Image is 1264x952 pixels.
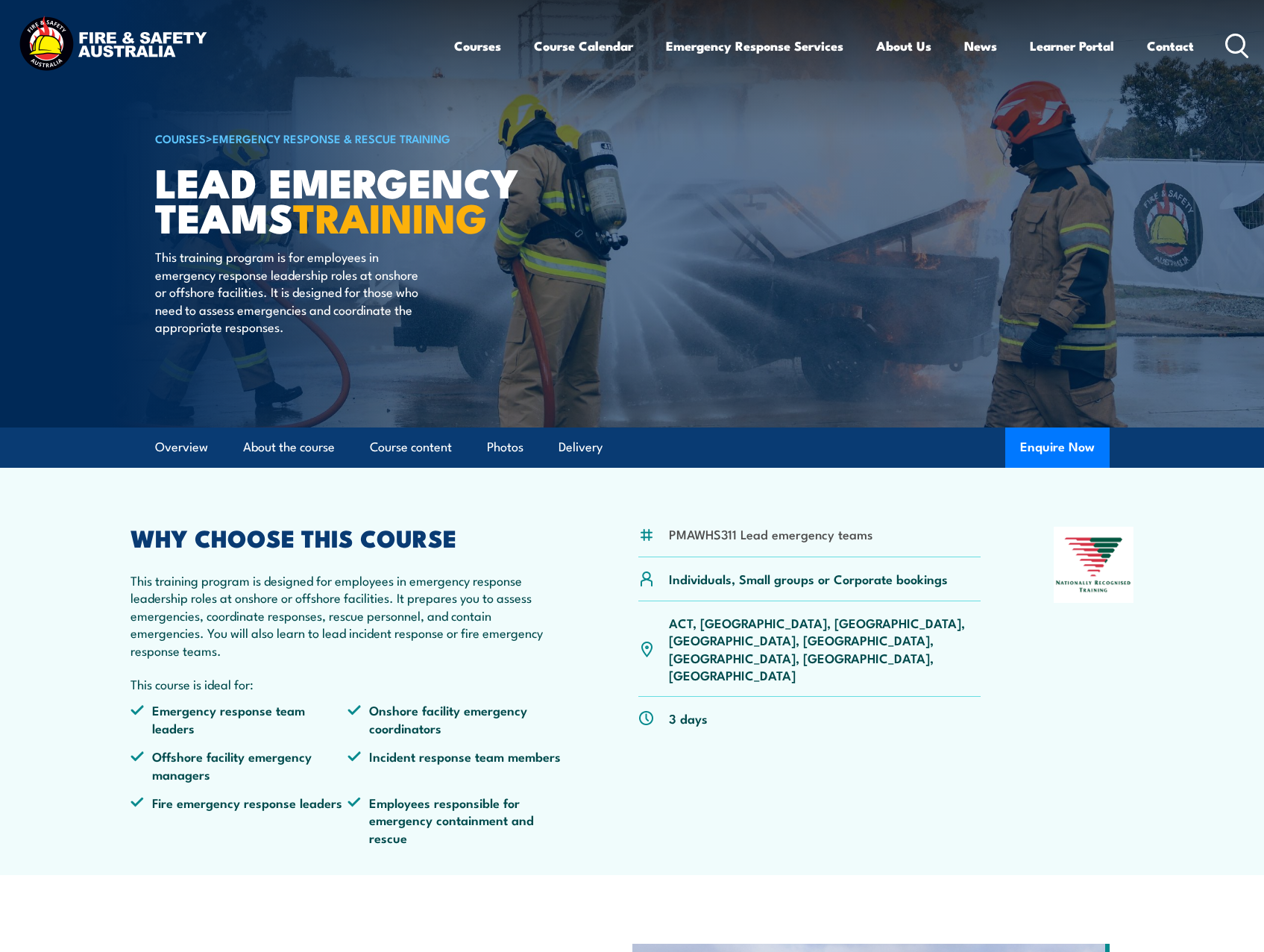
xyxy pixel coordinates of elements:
[348,701,565,736] li: Onshore facility emergency coordinators
[131,794,348,846] li: Fire emergency response leaders
[131,571,566,659] p: This training program is designed for employees in emergency response leadership roles at onshore...
[1030,26,1114,66] a: Learner Portal
[669,525,872,542] li: PMAWHS311 Lead emergency teams
[155,248,427,335] p: This training program is for employees in emergency response leadership roles at onshore or offsh...
[131,675,566,692] p: This course is ideal for:
[348,794,565,846] li: Employees responsible for emergency containment and rescue
[213,130,450,146] a: Emergency Response & Rescue Training
[155,164,523,234] h1: Lead Emergency Teams
[669,570,948,587] p: Individuals, Small groups or Corporate bookings
[131,748,348,783] li: Offshore facility emergency managers
[964,26,997,66] a: News
[243,428,335,467] a: About the course
[348,748,565,783] li: Incident response team members
[370,428,452,467] a: Course content
[131,701,348,736] li: Emergency response team leaders
[1147,26,1194,66] a: Contact
[293,185,487,247] strong: TRAINING
[876,26,931,66] a: About Us
[155,130,206,146] a: COURSES
[1054,527,1134,603] img: Nationally Recognised Training logo.
[155,129,523,147] h6: >
[669,710,708,727] p: 3 days
[454,26,501,66] a: Courses
[487,428,523,467] a: Photos
[1005,428,1110,468] button: Enquire Now
[131,527,566,548] h2: WHY CHOOSE THIS COURSE
[669,614,981,684] p: ACT, [GEOGRAPHIC_DATA], [GEOGRAPHIC_DATA], [GEOGRAPHIC_DATA], [GEOGRAPHIC_DATA], [GEOGRAPHIC_DATA...
[666,26,843,66] a: Emergency Response Services
[559,428,603,467] a: Delivery
[155,428,208,467] a: Overview
[534,26,633,66] a: Course Calendar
